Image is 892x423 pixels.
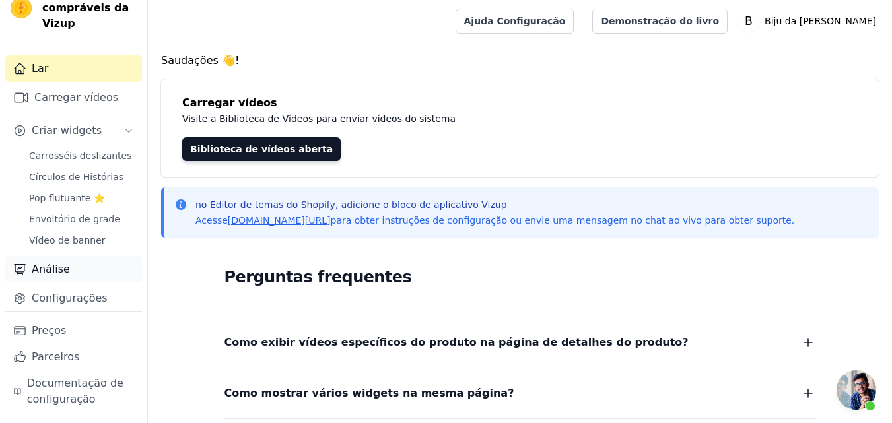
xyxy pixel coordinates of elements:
[464,16,566,26] font: Ajuda Configuração
[21,189,142,207] a: Pop flutuante ⭐
[331,215,795,226] font: para obter instruções de configuração ou envie uma mensagem no chat ao vivo para obter suporte.
[765,16,876,26] font: Biju da [PERSON_NAME]
[29,235,106,245] font: Vídeo de banner
[21,210,142,228] a: Envoltório de grade
[738,9,881,33] button: B Biju da [PERSON_NAME]
[195,199,507,210] font: no Editor de temas do Shopify, adicione o bloco de aplicativo Vizup
[32,62,48,75] font: Lar
[601,16,719,26] font: Demonstração do livro
[32,350,79,363] font: Parceiros
[745,15,753,28] text: B
[224,387,514,399] font: Como mostrar vários widgets na mesma página?
[837,370,876,410] div: Bate-papo aberto
[5,55,142,82] a: Lar
[182,96,277,109] font: Carregar vídeos
[224,268,412,286] font: Perguntas frequentes
[32,292,108,304] font: Configurações
[5,117,142,144] button: Criar widgets
[224,384,816,403] button: Como mostrar vários widgets na mesma página?
[21,168,142,186] a: Círculos de Histórias
[29,150,131,161] font: Carrosséis deslizantes
[5,256,142,282] a: Análise
[5,370,142,412] a: Documentação de configuração
[182,137,341,161] a: Biblioteca de vídeos aberta
[32,124,102,137] font: Criar widgets
[5,344,142,370] a: Parceiros
[34,91,118,104] font: Carregar vídeos
[21,146,142,165] a: Carrosséis deslizantes
[29,193,105,203] font: Pop flutuante ⭐
[5,317,142,344] a: Preços
[224,336,689,348] font: Como exibir vídeos específicos do produto na página de detalhes do produto?
[182,114,456,124] font: Visite a Biblioteca de Vídeos para enviar vídeos do sistema
[456,9,574,34] a: Ajuda Configuração
[592,9,728,34] a: Demonstração do livro
[190,144,333,154] font: Biblioteca de vídeos aberta
[195,215,228,226] font: Acesse
[5,285,142,311] a: Configurações
[32,324,66,337] font: Preços
[32,263,70,275] font: Análise
[29,214,120,224] font: Envoltório de grade
[29,172,123,182] font: Círculos de Histórias
[27,377,123,405] font: Documentação de configuração
[5,84,142,111] a: Carregar vídeos
[21,231,142,249] a: Vídeo de banner
[228,215,331,226] a: [DOMAIN_NAME][URL]
[224,333,816,352] button: Como exibir vídeos específicos do produto na página de detalhes do produto?
[161,54,239,67] font: Saudações 👋!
